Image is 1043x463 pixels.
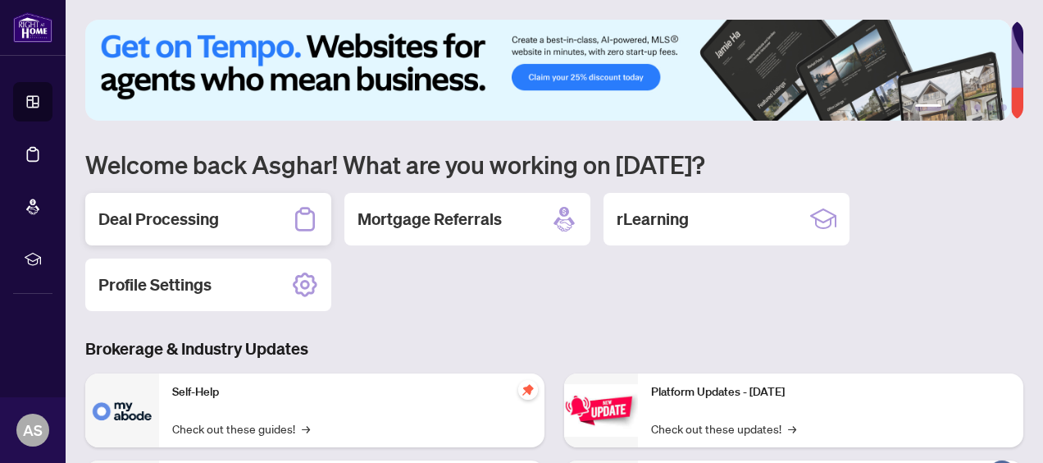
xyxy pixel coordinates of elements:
[172,383,531,401] p: Self-Help
[23,419,43,442] span: AS
[974,104,981,111] button: 4
[1000,104,1007,111] button: 6
[98,208,219,231] h2: Deal Processing
[948,104,954,111] button: 2
[977,406,1027,455] button: Open asap
[85,20,1011,121] img: Slide 0
[13,12,52,43] img: logo
[85,149,1023,180] h1: Welcome back Asghar! What are you working on [DATE]?
[358,208,502,231] h2: Mortgage Referrals
[651,419,796,438] a: Check out these updates!→
[987,104,994,111] button: 5
[961,104,968,111] button: 3
[85,337,1023,360] h3: Brokerage & Industry Updates
[172,419,310,438] a: Check out these guides!→
[85,374,159,447] img: Self-Help
[98,273,212,296] h2: Profile Settings
[617,208,689,231] h2: rLearning
[302,419,310,438] span: →
[564,384,638,436] img: Platform Updates - June 23, 2025
[788,419,796,438] span: →
[915,104,941,111] button: 1
[651,383,1010,401] p: Platform Updates - [DATE]
[518,380,538,400] span: pushpin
